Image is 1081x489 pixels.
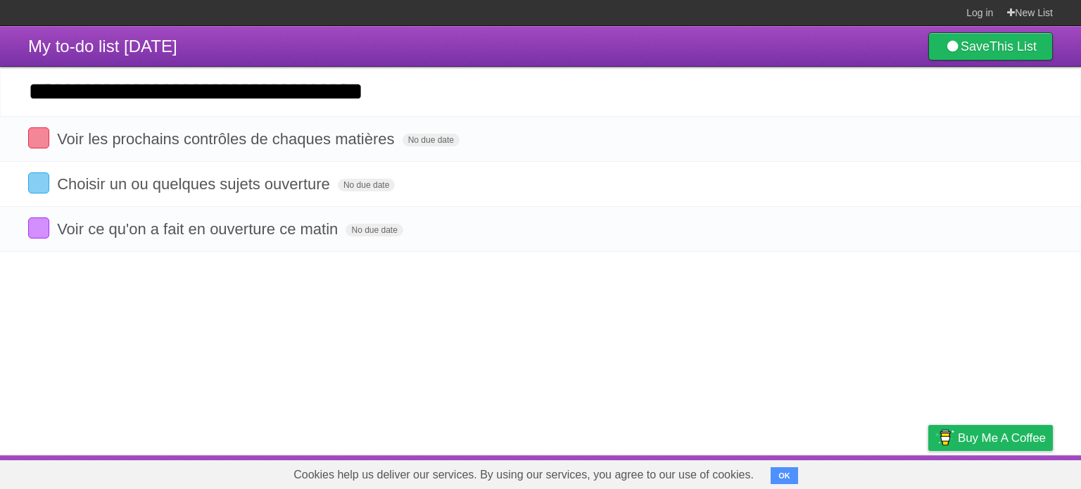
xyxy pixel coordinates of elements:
[57,175,334,193] span: Choisir un ou quelques sujets ouverture
[862,459,893,485] a: Terms
[935,426,954,450] img: Buy me a coffee
[928,32,1053,61] a: SaveThis List
[28,172,49,193] label: Done
[964,459,1053,485] a: Suggest a feature
[57,130,398,148] span: Voir les prochains contrôles de chaques matières
[338,179,395,191] span: No due date
[28,217,49,239] label: Done
[741,459,771,485] a: About
[28,37,177,56] span: My to-do list [DATE]
[990,39,1037,53] b: This List
[28,127,49,148] label: Done
[279,461,768,489] span: Cookies help us deliver our services. By using our services, you agree to our use of cookies.
[403,134,460,146] span: No due date
[928,425,1053,451] a: Buy me a coffee
[958,426,1046,450] span: Buy me a coffee
[788,459,845,485] a: Developers
[771,467,798,484] button: OK
[910,459,947,485] a: Privacy
[57,220,341,238] span: Voir ce qu'on a fait en ouverture ce matin
[346,224,403,236] span: No due date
